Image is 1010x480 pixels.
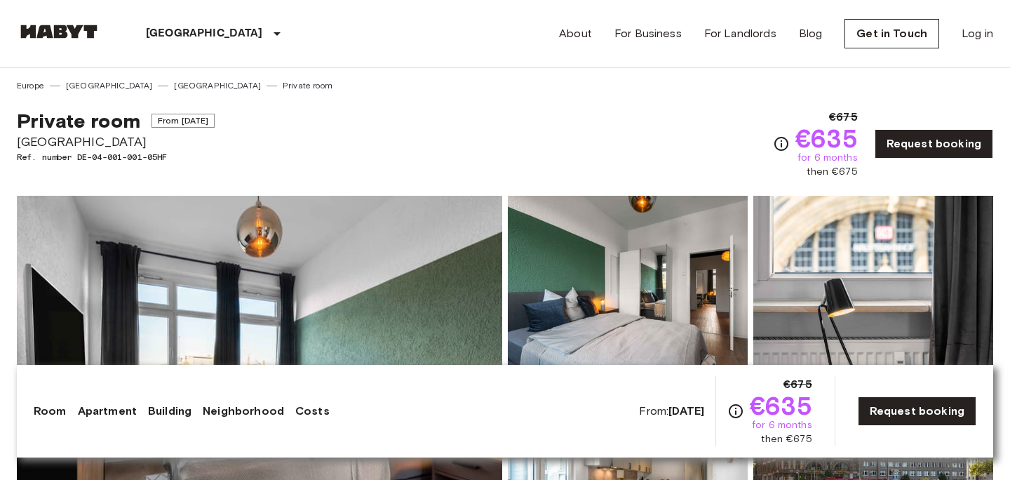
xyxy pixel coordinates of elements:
[614,25,682,42] a: For Business
[761,432,812,446] span: then €675
[858,396,976,426] a: Request booking
[668,404,704,418] b: [DATE]
[17,109,140,133] span: Private room
[727,403,744,420] svg: Check cost overview for full price breakdown. Please note that discounts apply to new joiners onl...
[829,109,858,126] span: €675
[799,25,823,42] a: Blog
[17,25,101,39] img: Habyt
[795,126,858,151] span: €635
[295,403,330,420] a: Costs
[807,165,857,179] span: then €675
[78,403,137,420] a: Apartment
[704,25,776,42] a: For Landlords
[283,79,332,92] a: Private room
[508,196,748,380] img: Picture of unit DE-04-001-001-05HF
[66,79,153,92] a: [GEOGRAPHIC_DATA]
[559,25,592,42] a: About
[17,151,215,164] span: Ref. number DE-04-001-001-05HF
[174,79,261,92] a: [GEOGRAPHIC_DATA]
[773,135,790,152] svg: Check cost overview for full price breakdown. Please note that discounts apply to new joiners onl...
[750,393,812,418] span: €635
[753,196,993,380] img: Picture of unit DE-04-001-001-05HF
[146,25,263,42] p: [GEOGRAPHIC_DATA]
[639,404,704,419] span: From:
[752,418,812,432] span: for 6 months
[783,376,812,393] span: €675
[797,151,858,165] span: for 6 months
[148,403,191,420] a: Building
[962,25,993,42] a: Log in
[34,403,67,420] a: Room
[151,114,215,128] span: From [DATE]
[875,129,993,159] a: Request booking
[203,403,284,420] a: Neighborhood
[17,79,44,92] a: Europe
[844,19,939,48] a: Get in Touch
[17,133,215,151] span: [GEOGRAPHIC_DATA]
